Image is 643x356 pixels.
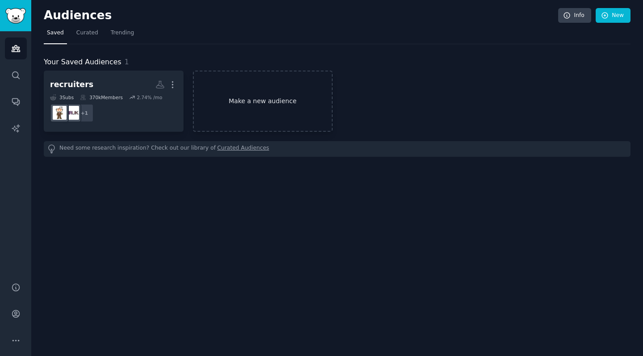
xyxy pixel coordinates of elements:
div: 2.74 % /mo [137,94,162,101]
span: Curated [76,29,98,37]
span: Your Saved Audiences [44,57,121,68]
a: Curated Audiences [217,144,269,154]
a: Info [558,8,591,23]
div: 370k Members [80,94,123,101]
a: Make a new audience [193,71,333,132]
a: New [596,8,630,23]
a: Curated [73,26,101,44]
a: recruiters3Subs370kMembers2.74% /mo+1HumanResourcesUKhumanresources [44,71,184,132]
img: HumanResourcesUK [65,106,79,120]
img: humanresources [53,106,67,120]
div: Need some research inspiration? Check out our library of [44,141,630,157]
span: Trending [111,29,134,37]
span: Saved [47,29,64,37]
a: Saved [44,26,67,44]
h2: Audiences [44,8,558,23]
span: 1 [125,58,129,66]
div: recruiters [50,79,93,90]
img: GummySearch logo [5,8,26,24]
div: 3 Sub s [50,94,74,101]
div: + 1 [75,104,94,122]
a: Trending [108,26,137,44]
